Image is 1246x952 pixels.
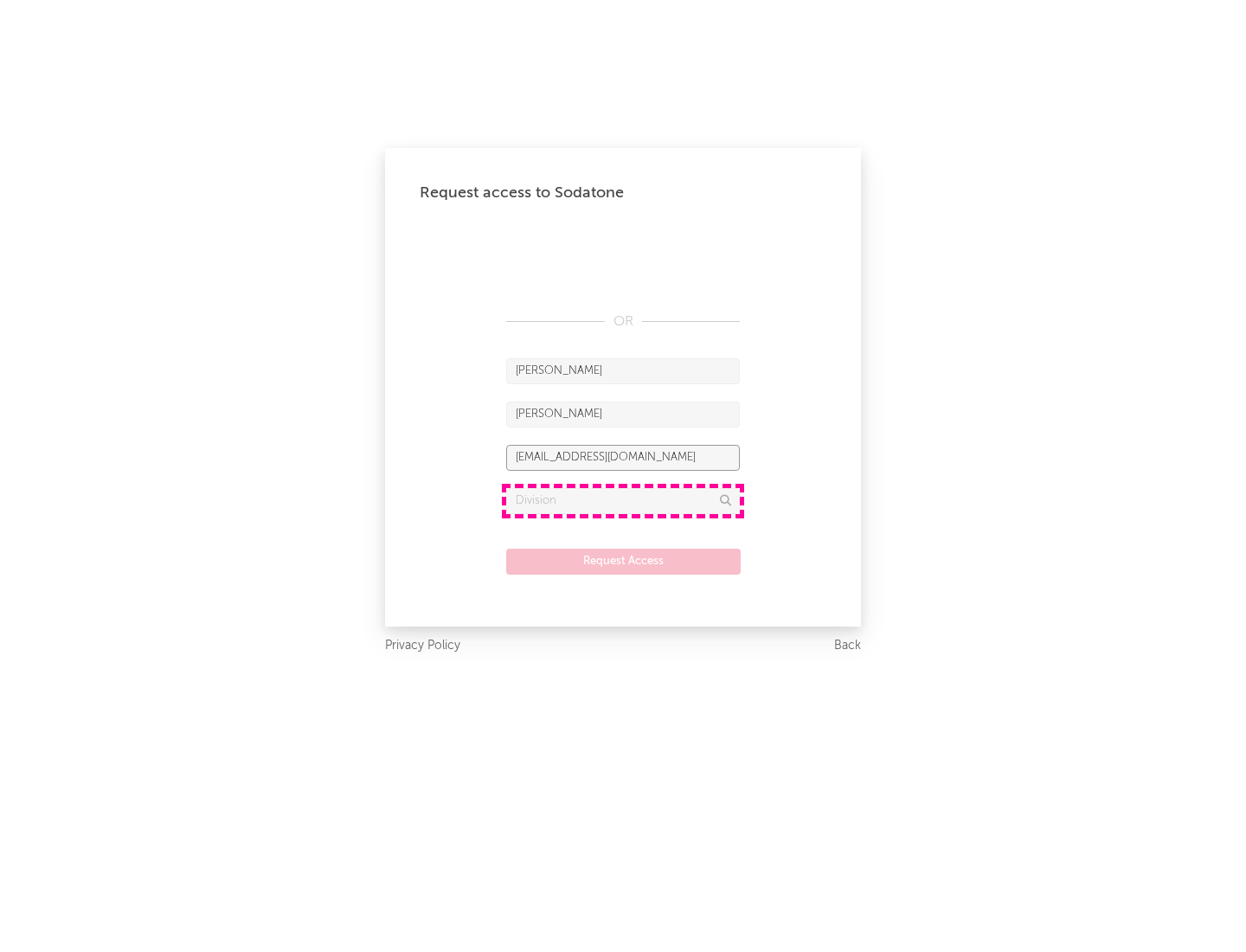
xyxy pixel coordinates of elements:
[506,488,740,514] input: Division
[506,445,740,471] input: Email
[385,635,460,657] a: Privacy Policy
[506,549,741,575] button: Request Access
[834,635,861,657] a: Back
[506,402,740,428] input: Last Name
[420,183,826,203] div: Request access to Sodatone
[506,312,740,332] div: OR
[506,358,740,384] input: First Name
